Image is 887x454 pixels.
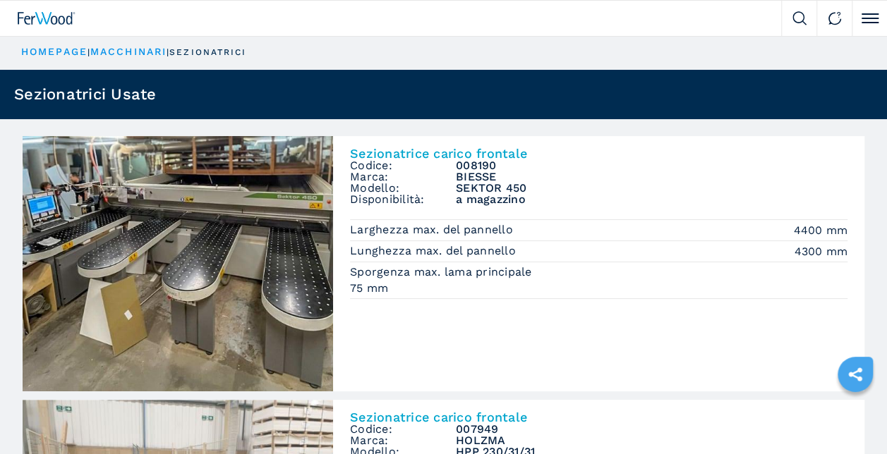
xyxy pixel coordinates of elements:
[350,171,456,183] span: Marca:
[169,47,246,59] p: sezionatrici
[14,87,157,102] h1: Sezionatrici Usate
[852,1,887,36] button: Click to toggle menu
[456,194,847,205] span: a magazzino
[350,160,456,171] span: Codice:
[350,222,517,238] p: Larghezza max. del pannello
[350,147,847,160] h2: Sezionatrice carico frontale
[23,136,864,391] a: Sezionatrice carico frontale BIESSE SEKTOR 450Sezionatrice carico frontaleCodice:008190Marca:BIES...
[456,435,847,446] h3: HOLZMA
[827,391,876,443] iframe: Chat
[456,183,847,194] h3: SEKTOR 450
[350,411,847,424] h2: Sezionatrice carico frontale
[793,222,847,238] em: 4400 mm
[350,424,456,435] span: Codice:
[350,435,456,446] span: Marca:
[350,183,456,194] span: Modello:
[794,243,847,259] em: 4300 mm
[88,47,90,57] span: |
[838,357,873,392] a: sharethis
[350,243,519,259] p: Lunghezza max. del pannello
[792,11,807,25] img: Search
[167,47,169,57] span: |
[21,46,88,57] a: HOMEPAGE
[456,160,847,171] h3: 008190
[18,12,76,25] img: Ferwood
[350,194,456,205] span: Disponibilità:
[456,424,847,435] h3: 007949
[350,264,536,280] p: Sporgenza max. lama principale
[456,171,847,183] h3: BIESSE
[23,136,333,391] img: Sezionatrice carico frontale BIESSE SEKTOR 450
[90,46,167,57] a: macchinari
[828,11,842,25] img: Contact us
[350,280,847,296] em: 75 mm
